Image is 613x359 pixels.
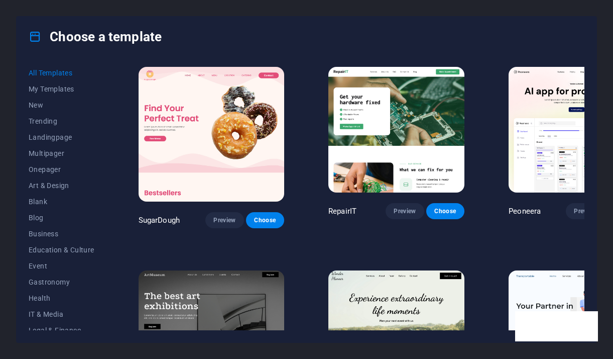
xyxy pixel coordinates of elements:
[566,203,604,219] button: Preview
[394,207,416,215] span: Preview
[29,165,94,173] span: Onepager
[29,182,94,190] span: Art & Design
[29,149,94,157] span: Multipager
[29,242,94,258] button: Education & Culture
[29,81,94,97] button: My Templates
[29,129,94,145] button: Landingpage
[29,198,94,206] span: Blank
[29,262,94,270] span: Event
[426,203,464,219] button: Choose
[139,67,284,202] img: SugarDough
[29,214,94,222] span: Blog
[139,215,180,225] p: SugarDough
[29,117,94,125] span: Trending
[254,216,276,224] span: Choose
[29,85,94,93] span: My Templates
[328,206,356,216] p: RepairIT
[29,29,162,45] h4: Choose a template
[205,212,243,228] button: Preview
[29,145,94,161] button: Multipager
[246,212,284,228] button: Choose
[29,258,94,274] button: Event
[29,133,94,141] span: Landingpage
[29,101,94,109] span: New
[29,294,94,302] span: Health
[29,210,94,226] button: Blog
[386,203,424,219] button: Preview
[29,322,94,338] button: Legal & Finance
[29,161,94,177] button: Onepager
[29,290,94,306] button: Health
[29,230,94,238] span: Business
[29,246,94,254] span: Education & Culture
[574,207,596,215] span: Preview
[328,67,464,193] img: RepairIT
[29,69,94,77] span: All Templates
[213,216,235,224] span: Preview
[29,194,94,210] button: Blank
[29,177,94,194] button: Art & Design
[29,310,94,318] span: IT & Media
[509,206,541,216] p: Peoneera
[29,326,94,334] span: Legal & Finance
[29,274,94,290] button: Gastronomy
[29,97,94,113] button: New
[29,226,94,242] button: Business
[29,306,94,322] button: IT & Media
[29,113,94,129] button: Trending
[29,65,94,81] button: All Templates
[434,207,456,215] span: Choose
[29,278,94,286] span: Gastronomy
